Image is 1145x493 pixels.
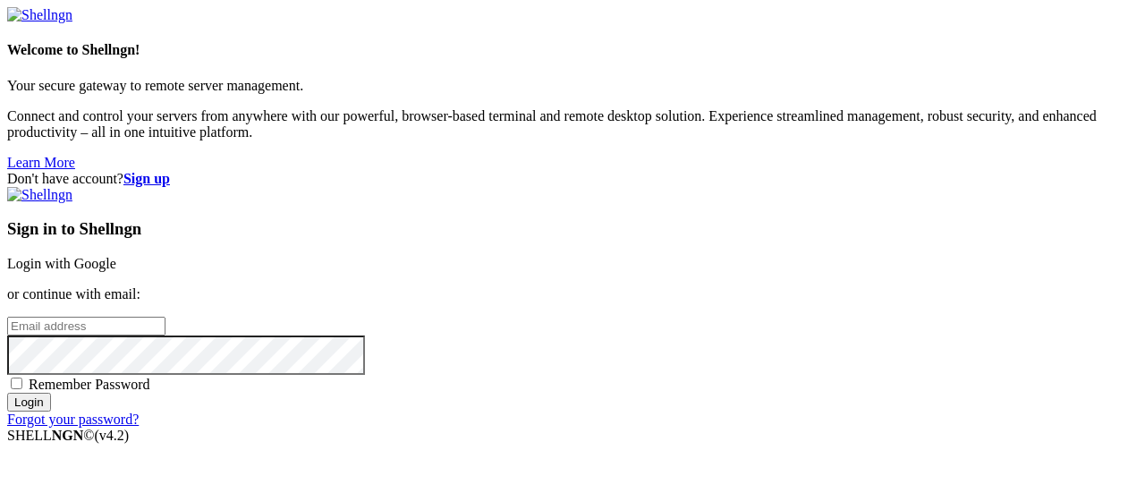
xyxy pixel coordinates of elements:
[7,412,139,427] a: Forgot your password?
[7,7,72,23] img: Shellngn
[7,187,72,203] img: Shellngn
[123,171,170,186] a: Sign up
[7,42,1138,58] h4: Welcome to Shellngn!
[52,428,84,443] b: NGN
[95,428,130,443] span: 4.2.0
[7,171,1138,187] div: Don't have account?
[7,256,116,271] a: Login with Google
[7,78,1138,94] p: Your secure gateway to remote server management.
[7,317,165,336] input: Email address
[11,378,22,389] input: Remember Password
[7,219,1138,239] h3: Sign in to Shellngn
[7,286,1138,302] p: or continue with email:
[7,428,129,443] span: SHELL ©
[7,155,75,170] a: Learn More
[7,108,1138,140] p: Connect and control your servers from anywhere with our powerful, browser-based terminal and remo...
[29,377,150,392] span: Remember Password
[7,393,51,412] input: Login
